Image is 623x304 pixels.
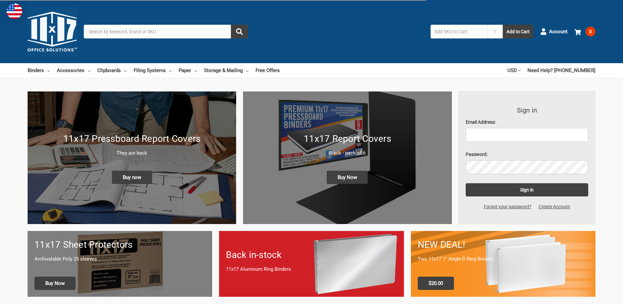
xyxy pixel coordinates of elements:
[411,231,595,296] a: 11x17 Binder 2-pack only $20.00 NEW DEAL! Two 11x17 1" Angle-D Ring Binders $20.00
[466,151,589,158] label: Password:
[540,23,567,40] a: Account
[466,119,589,126] label: Email Address:
[418,238,589,252] h1: NEW DEAL!
[28,91,236,224] img: New 11x17 Pressboard Binders
[549,28,567,36] span: Account
[503,25,533,38] button: Add to Cart
[226,248,397,262] h1: Back in-stock
[466,105,589,115] h3: Sign in
[34,132,229,146] h1: 11x17 Pressboard Report Covers
[466,183,589,196] input: Sign in
[418,277,454,290] span: $20.00
[57,63,90,78] a: Accessories
[480,203,535,210] a: Forgot your password?
[179,63,197,78] a: Paper
[250,132,445,146] h1: 11x17 Report Covers
[84,25,248,38] input: Search by keyword, brand or SKU
[34,255,205,263] p: Archivalable Poly 25 sleeves
[219,231,404,296] a: Back in-stock 11x17 Aluminum Ring Binders
[243,91,452,224] a: 11x17 Report Covers 11x17 Report Covers Black - pack of 6 Buy Now
[574,23,595,40] a: 0
[250,149,445,157] p: Black - pack of 6
[226,266,397,273] p: 11x17 Aluminum Ring Binders
[586,27,595,37] span: 0
[134,63,172,78] a: Filing Systems
[112,171,152,184] span: Buy now
[28,63,50,78] a: Binders
[28,7,77,56] img: 11x17.com
[418,255,589,263] p: Two 11x17 1" Angle-D Ring Binders
[535,203,574,210] a: Create Account
[527,63,595,78] a: Need Help? [PHONE_NUMBER]
[204,63,249,78] a: Storage & Mailing
[28,91,236,224] a: New 11x17 Pressboard Binders 11x17 Pressboard Report Covers They are back Buy now
[34,277,76,290] span: Buy Now
[34,238,205,252] h1: 11x17 Sheet Protectors
[7,3,22,19] img: duty and tax information for United States
[243,91,452,224] img: 11x17 Report Covers
[28,231,212,296] a: 11x17 sheet protectors 11x17 Sheet Protectors Archivalable Poly 25 sleeves Buy Now
[431,25,487,38] input: Add SKU to Cart
[507,63,521,78] a: USD
[327,171,368,184] span: Buy Now
[256,63,280,78] a: Free Offers
[34,149,229,157] p: They are back
[97,63,127,78] a: Clipboards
